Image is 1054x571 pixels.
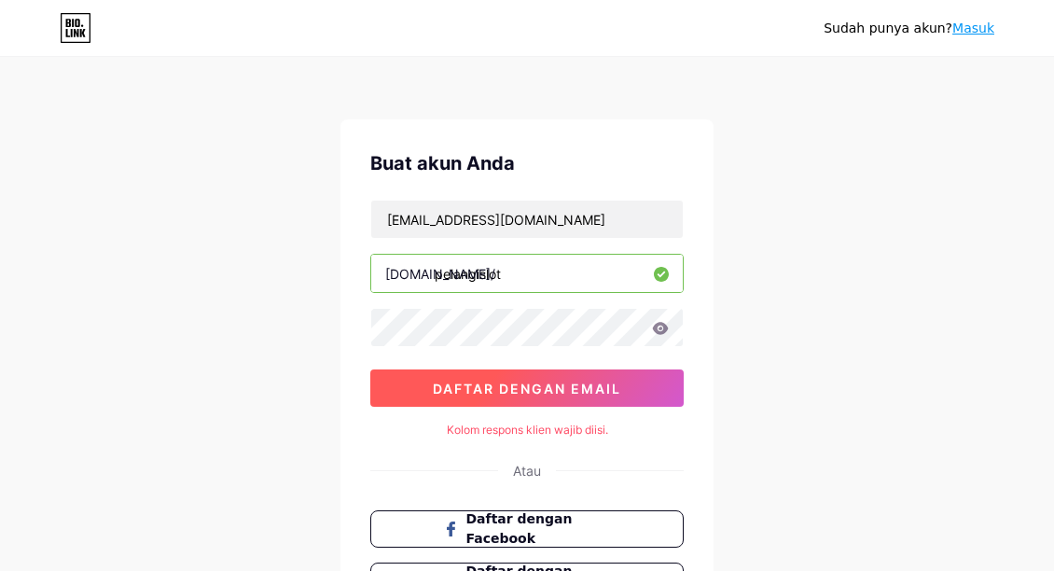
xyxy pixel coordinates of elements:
[447,423,608,437] font: Kolom respons klien wajib diisi.
[952,21,994,35] a: Masuk
[371,201,683,238] input: E-mail
[385,266,495,282] font: [DOMAIN_NAME]/
[433,381,621,397] font: daftar dengan email
[824,21,952,35] font: Sudah punya akun?
[370,152,515,174] font: Buat akun Anda
[370,369,684,407] button: daftar dengan email
[466,511,573,546] font: Daftar dengan Facebook
[371,255,683,292] input: nama belakang
[513,463,541,479] font: Atau
[370,510,684,548] button: Daftar dengan Facebook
